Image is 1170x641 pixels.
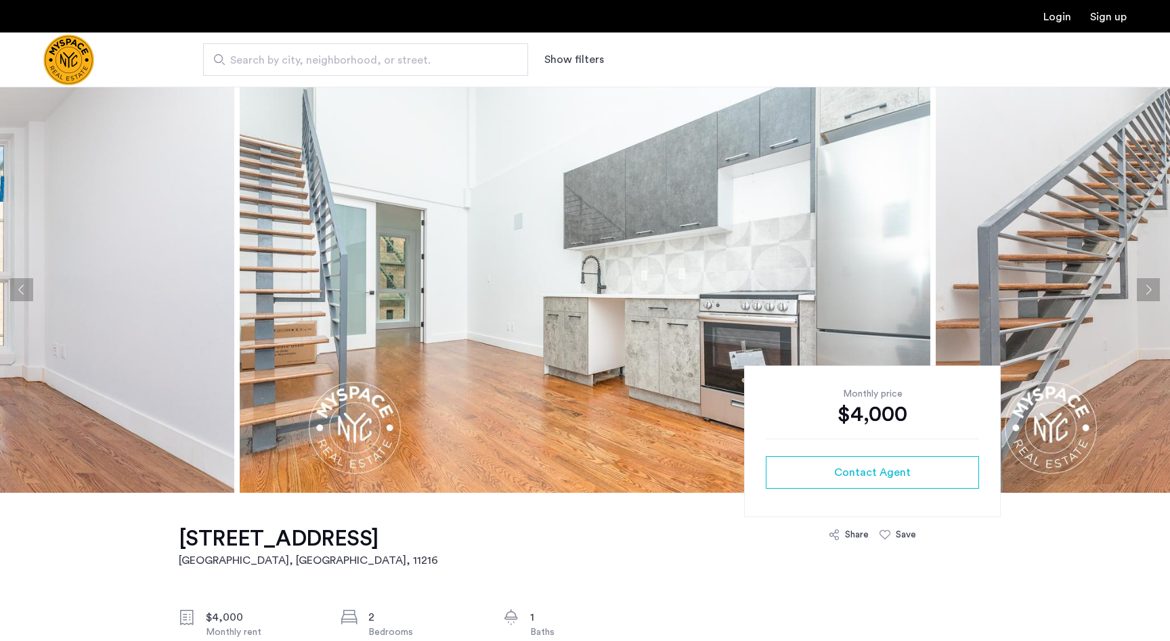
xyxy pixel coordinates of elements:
span: Contact Agent [834,464,911,481]
div: Save [896,528,916,541]
img: apartment [240,87,930,493]
div: Bedrooms [368,625,482,639]
button: button [766,456,979,489]
div: 1 [530,609,644,625]
a: Cazamio Logo [43,35,94,85]
button: Show or hide filters [544,51,604,68]
a: Login [1043,12,1071,22]
div: $4,000 [766,401,979,428]
div: Baths [530,625,644,639]
a: Registration [1090,12,1127,22]
input: Apartment Search [203,43,528,76]
button: Next apartment [1137,278,1160,301]
h2: [GEOGRAPHIC_DATA], [GEOGRAPHIC_DATA] , 11216 [179,552,438,569]
h1: [STREET_ADDRESS] [179,525,438,552]
div: Monthly rent [206,625,320,639]
a: [STREET_ADDRESS][GEOGRAPHIC_DATA], [GEOGRAPHIC_DATA], 11216 [179,525,438,569]
div: 2 [368,609,482,625]
img: logo [43,35,94,85]
div: $4,000 [206,609,320,625]
div: Share [845,528,869,541]
div: Monthly price [766,387,979,401]
button: Previous apartment [10,278,33,301]
span: Search by city, neighborhood, or street. [230,52,490,68]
